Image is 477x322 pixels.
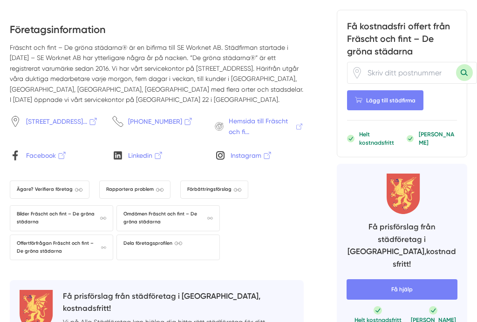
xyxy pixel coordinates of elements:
[123,240,182,248] span: Dela företagsprofilen
[17,240,106,255] span: Offertförfrågan Fräscht och fint – De gröna städarna
[10,150,99,161] a: Facebook
[10,23,304,42] h2: Företagsinformation
[26,150,67,161] span: Facebook
[99,181,170,199] a: Rapportera problem
[128,116,193,127] span: [PHONE_NUMBER]
[17,210,106,226] span: Bilder Fräscht och fint – De gröna städarna
[419,130,457,147] p: [PERSON_NAME]
[10,181,89,199] a: Ägare? Verifiera företag
[10,205,113,231] a: Bilder Fräscht och fint – De gröna städarna
[10,116,21,127] svg: Pin / Karta
[10,150,21,161] svg: Facebook
[215,150,226,161] svg: Instagram
[229,116,304,137] span: Hemsida till Fräscht och fi...
[347,279,457,300] span: Få hjälp
[112,150,202,161] a: Linkedin
[116,235,220,261] a: Dela företagsprofilen
[351,67,363,79] span: Klicka för att använda din position.
[215,116,304,137] a: Hemsida till Fräscht och fi...
[112,150,123,161] svg: Linkedin
[10,42,304,111] p: Fräscht och fint – De gröna städarna® är en bifirma till SE Worknet AB. Städfirman startade i [DA...
[10,235,113,261] a: Offertförfrågan Fräscht och fint – De gröna städarna
[231,150,273,161] span: Instagram
[112,116,123,127] svg: Telefon
[180,181,248,199] a: Förbättringsförslag
[17,186,82,194] span: Ägare? Verifiera företag
[123,210,213,226] span: Omdömen Fräscht och fint – De gröna städarna
[359,130,402,147] p: Helt kostnadsfritt
[215,150,304,161] a: Instagram
[187,186,241,194] span: Förbättringsförslag
[456,64,473,81] button: Sök med postnummer
[347,20,457,62] h3: Få kostnadsfri offert från Fräscht och fint – De gröna städarna
[128,150,164,161] span: Linkedin
[63,290,294,317] h4: Få prisförslag från städföretag i [GEOGRAPHIC_DATA], kostnadsfritt!
[363,63,456,82] input: Skriv ditt postnummer
[112,116,202,127] a: [PHONE_NUMBER]
[347,221,457,273] h4: Få prisförslag från städföretag i [GEOGRAPHIC_DATA], kostnadsfritt!
[10,116,99,127] a: [STREET_ADDRESS]...
[351,67,363,79] svg: Pin / Karta
[347,90,423,111] : Lägg till städfirma
[106,186,164,194] span: Rapportera problem
[26,116,98,127] span: [STREET_ADDRESS]...
[116,205,220,231] a: Omdömen Fräscht och fint – De gröna städarna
